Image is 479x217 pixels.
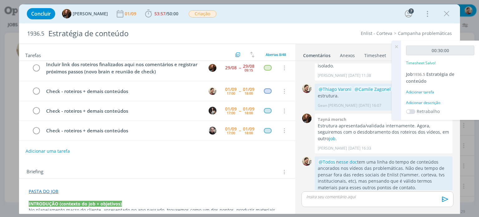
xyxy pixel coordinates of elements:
a: Job1936.5Estratégia de conteúdo [406,71,454,84]
img: T [209,64,216,72]
img: T [302,114,312,123]
p: [PERSON_NAME] [318,73,347,78]
div: Adicionar tarefa [406,89,474,95]
span: -- [239,66,241,70]
div: Anexos [340,52,355,59]
div: 18:00 [244,111,253,115]
a: Enlist - Corteva [361,30,392,36]
button: T[PERSON_NAME] [62,9,108,18]
div: 01/09 [243,87,254,91]
span: -- [239,128,241,133]
span: Tarefas [25,51,41,58]
div: Adicionar descrição [406,100,474,106]
span: 53:57 [154,11,166,17]
button: T [208,63,217,72]
span: @Camile Zagonel [355,86,391,92]
button: Criação [188,10,217,18]
div: 01/09 [225,107,237,111]
strong: INTRODUÇÃO (contexto do job + objetivos) [29,201,122,207]
div: 17:00 [227,111,235,115]
div: 29/08 [225,66,237,70]
a: Campanha problemáticas [398,30,452,36]
div: 29/08 [243,64,254,68]
span: [DATE] 16:07 [359,103,381,108]
p: [PERSON_NAME] [318,145,347,151]
button: G [208,86,217,96]
button: G [208,126,217,135]
div: Check - roteiros + demais conteúdos [43,127,203,135]
label: Retrabalho [417,108,440,115]
img: T [62,9,71,18]
span: Concluir [31,11,51,16]
a: Timesheet [364,50,386,59]
div: 01/09 [225,87,237,91]
b: Tayná morsch [318,116,346,122]
img: G [302,84,312,93]
span: -- [239,89,241,93]
span: [DATE] 11:38 [348,73,371,78]
span: Criação [189,10,216,17]
p: aqui está nossa estrutura. [318,86,449,99]
span: [DATE] 16:33 [348,145,371,151]
span: Briefing [27,168,43,176]
span: @Todos [319,159,335,165]
p: Estrutura apresentada/validada internamente. Agora, seguiremos com o desdobramento dos roteiros d... [318,123,449,142]
div: 17:00 [227,131,235,135]
div: dialog [19,4,460,214]
div: 09:15 [244,68,253,72]
div: Check - roteiros + demais conteúdos [43,87,203,95]
button: 7 [404,9,414,19]
img: G [209,87,216,95]
a: Comentários [303,50,331,59]
a: PASTA DO JOB [29,188,58,194]
button: Adicionar uma tarefa [25,145,70,157]
p: Timesheet Salvo! [406,60,436,66]
div: 01/09 [243,107,254,111]
span: -- [239,109,241,113]
button: Concluir [27,8,55,19]
img: C [209,107,216,115]
div: 01/09 [225,127,237,131]
img: arrow-down-up.svg [250,52,254,57]
span: 50:00 [167,11,178,17]
div: 01/09 [125,12,138,16]
button: C [208,106,217,116]
button: 53:57/50:00 [143,9,180,19]
span: Estratégia de conteúdo [406,71,454,84]
img: G [209,127,216,135]
div: 7 [409,8,414,14]
span: Abertas 8/48 [266,52,286,57]
div: Incluir link dos roteiros finalizados aqui nos comentários e registrar próximos passos (novo brai... [43,61,203,75]
div: 17:00 [227,91,235,95]
div: 18:00 [244,91,253,95]
a: job [329,136,336,141]
span: / [166,11,167,17]
a: esse doc [339,159,357,165]
p: Gean [PERSON_NAME] [318,103,357,108]
p: n tem uma linha do tempo de conteúdos ancorados nos vídeos das problemáticas. Não deu tempo de pe... [318,159,449,191]
span: [PERSON_NAME] [73,12,108,16]
span: 1936.5 [413,72,425,77]
div: Check - roteiros + demais conteúdos [43,107,203,115]
div: 18:00 [244,131,253,135]
img: G [302,156,312,166]
span: @Thiago Varoni [319,86,351,92]
div: 01/09 [243,127,254,131]
div: Estratégia de conteúdo [46,26,272,41]
span: 1936.5 [27,30,44,37]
